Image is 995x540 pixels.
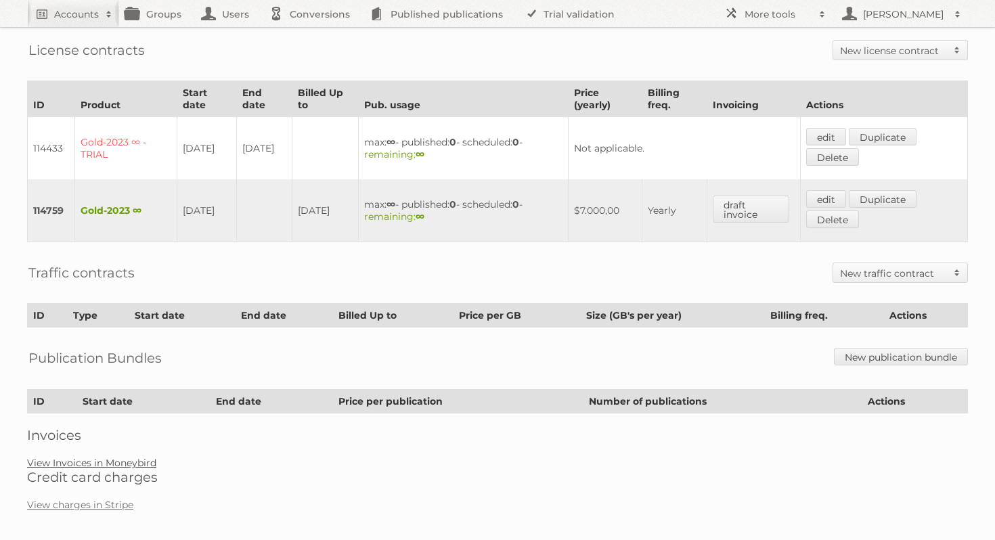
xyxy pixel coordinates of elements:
th: Billing freq. [765,304,884,328]
th: Actions [883,304,967,328]
th: Actions [862,390,968,413]
th: Start date [177,81,237,117]
h2: [PERSON_NAME] [860,7,948,21]
h2: Publication Bundles [28,348,162,368]
th: Type [67,304,129,328]
td: max: - published: - scheduled: - [359,117,569,180]
th: End date [237,81,292,117]
th: Price per publication [333,390,583,413]
th: End date [235,304,333,328]
span: remaining: [364,148,424,160]
a: Duplicate [849,128,916,145]
a: View charges in Stripe [27,499,133,511]
td: [DATE] [177,117,237,180]
a: New publication bundle [834,348,968,365]
span: Toggle [947,41,967,60]
a: View Invoices in Moneybird [27,457,156,469]
td: 114433 [28,117,75,180]
h2: License contracts [28,40,145,60]
td: Gold-2023 ∞ [75,179,177,242]
th: ID [28,390,77,413]
th: Billing freq. [642,81,707,117]
th: Start date [129,304,235,328]
a: Delete [806,148,859,166]
td: Not applicable. [569,117,801,180]
h2: Credit card charges [27,469,968,485]
td: [DATE] [237,117,292,180]
a: New traffic contract [833,263,967,282]
strong: ∞ [386,198,395,210]
th: Price (yearly) [569,81,642,117]
a: Duplicate [849,190,916,208]
td: max: - published: - scheduled: - [359,179,569,242]
strong: 0 [449,198,456,210]
strong: 0 [449,136,456,148]
h2: Accounts [54,7,99,21]
th: Pub. usage [359,81,569,117]
a: draft invoice [713,196,789,223]
h2: New traffic contract [840,267,947,280]
td: [DATE] [292,179,359,242]
h2: Invoices [27,427,968,443]
th: Start date [77,390,211,413]
th: Number of publications [583,390,862,413]
td: 114759 [28,179,75,242]
a: edit [806,190,846,208]
h2: Traffic contracts [28,263,135,283]
strong: 0 [512,136,519,148]
td: Gold-2023 ∞ - TRIAL [75,117,177,180]
th: ID [28,304,68,328]
th: Invoicing [707,81,801,117]
th: ID [28,81,75,117]
td: $7.000,00 [569,179,642,242]
td: [DATE] [177,179,237,242]
strong: ∞ [416,148,424,160]
th: Billed Up to [292,81,359,117]
th: Actions [801,81,968,117]
a: Delete [806,210,859,228]
a: New license contract [833,41,967,60]
th: Billed Up to [333,304,454,328]
th: Price per GB [453,304,580,328]
a: edit [806,128,846,145]
strong: ∞ [386,136,395,148]
th: End date [211,390,333,413]
th: Product [75,81,177,117]
th: Size (GB's per year) [580,304,764,328]
span: remaining: [364,210,424,223]
td: Yearly [642,179,707,242]
h2: New license contract [840,44,947,58]
h2: More tools [745,7,812,21]
strong: 0 [512,198,519,210]
span: Toggle [947,263,967,282]
strong: ∞ [416,210,424,223]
